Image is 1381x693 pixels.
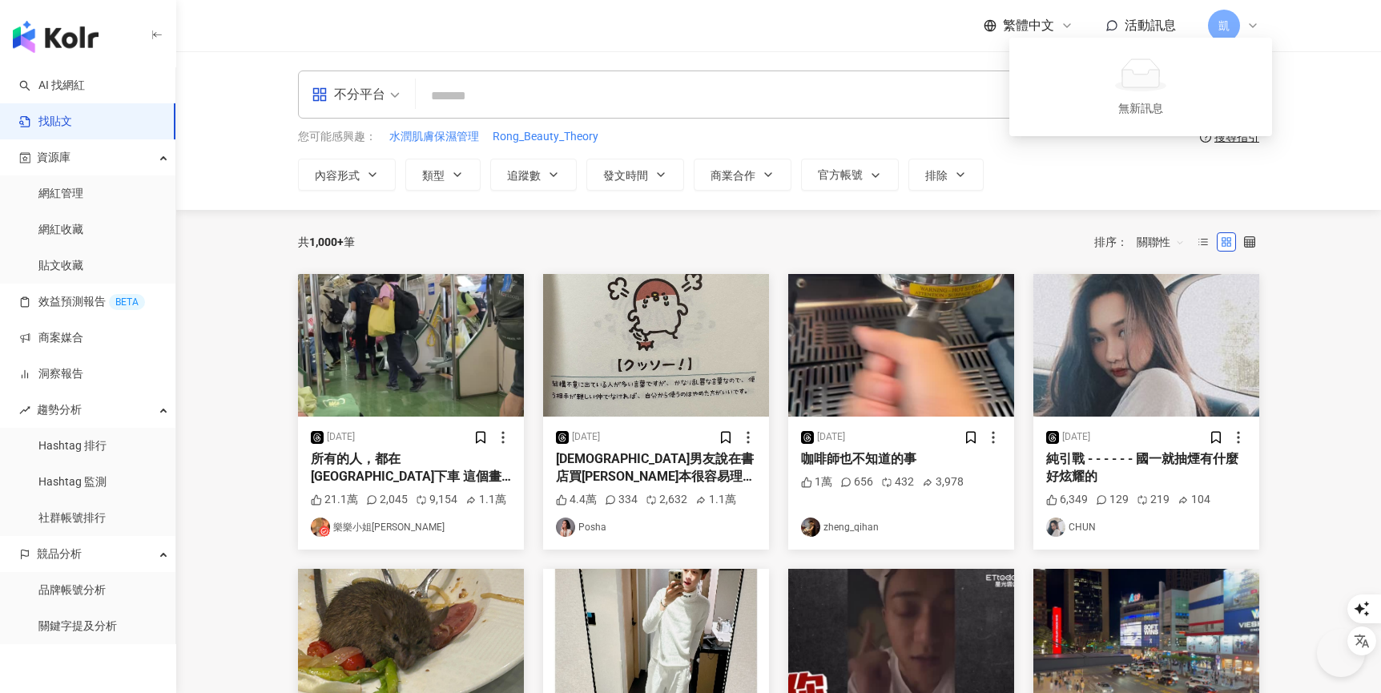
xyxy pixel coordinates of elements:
span: 發文時間 [603,169,648,182]
div: 無新訊息 [1115,99,1166,117]
div: 咖啡師也不知道的事 [801,450,1001,468]
div: 搜尋指引 [1214,131,1259,143]
div: 104 [1178,492,1210,508]
a: 社群帳號排行 [38,510,106,526]
div: 432 [881,474,914,490]
span: 您可能感興趣： [298,129,376,145]
span: Rong_Beauty_Theory [493,129,598,145]
button: 內容形式 [298,159,396,191]
img: KOL Avatar [556,518,575,537]
div: 純引戰 - - - - - - 國一就抽煙有什麼好炫耀的 [1046,450,1246,486]
div: 不分平台 [312,82,385,107]
span: 關聯性 [1137,229,1185,255]
img: post-image [1033,274,1259,417]
a: Hashtag 監測 [38,474,107,490]
button: 發文時間 [586,159,684,191]
span: rise [19,405,30,416]
img: post-image [543,274,769,417]
div: [DATE] [327,430,355,444]
div: 所有的人，都在[GEOGRAPHIC_DATA]下車 這個畫面太感動 [311,450,511,486]
div: 219 [1137,492,1170,508]
div: 656 [840,474,873,490]
span: 商業合作 [711,169,755,182]
span: 趨勢分析 [37,392,82,428]
a: KOL AvatarCHUN [1046,518,1246,537]
span: 官方帳號 [818,168,863,181]
span: 內容形式 [315,169,360,182]
button: 追蹤數 [490,159,577,191]
span: 排除 [925,169,948,182]
img: post-image [298,274,524,417]
div: 共 筆 [298,236,355,248]
div: 6,349 [1046,492,1088,508]
button: Rong_Beauty_Theory [492,128,599,146]
span: appstore [312,87,328,103]
div: 334 [605,492,638,508]
a: 效益預測報告BETA [19,294,145,310]
div: 9,154 [416,492,457,508]
img: logo [13,21,99,53]
a: 網紅管理 [38,186,83,202]
div: 2,045 [366,492,408,508]
div: 2,632 [646,492,687,508]
img: KOL Avatar [1046,518,1065,537]
div: 3,978 [922,474,964,490]
img: KOL Avatar [311,518,330,537]
a: 洞察報告 [19,366,83,382]
div: [DATE] [817,430,845,444]
span: 追蹤數 [507,169,541,182]
a: KOL AvatarPosha [556,518,756,537]
span: question-circle [1200,131,1211,143]
a: Hashtag 排行 [38,438,107,454]
div: [DATE] [572,430,600,444]
span: 水潤肌膚保濕管理 [389,129,479,145]
a: 商案媒合 [19,330,83,346]
button: 商業合作 [694,159,791,191]
a: 找貼文 [19,114,72,130]
div: 4.4萬 [556,492,597,508]
button: 官方帳號 [801,159,899,191]
img: KOL Avatar [801,518,820,537]
div: 1萬 [801,474,832,490]
span: 1,000+ [309,236,344,248]
iframe: Help Scout Beacon - Open [1317,629,1365,677]
a: 品牌帳號分析 [38,582,106,598]
button: 水潤肌膚保濕管理 [389,128,480,146]
a: 網紅收藏 [38,222,83,238]
div: 1.1萬 [695,492,736,508]
a: searchAI 找網紅 [19,78,85,94]
span: 活動訊息 [1125,18,1176,33]
span: 繁體中文 [1003,17,1054,34]
span: 資源庫 [37,139,70,175]
a: KOL Avatarzheng_qihan [801,518,1001,537]
a: 關鍵字提及分析 [38,618,117,635]
div: 21.1萬 [311,492,358,508]
button: 排除 [908,159,984,191]
span: 類型 [422,169,445,182]
div: [DEMOGRAPHIC_DATA]男友說在書店買[PERSON_NAME]本很容易理解的中文書 我只能說怎麼那麼的接地氣啦🤣🤣 [556,450,756,486]
div: 1.1萬 [465,492,506,508]
span: 競品分析 [37,536,82,572]
div: [DATE] [1062,430,1090,444]
div: 排序： [1094,229,1194,255]
img: post-image [788,274,1014,417]
div: 129 [1096,492,1129,508]
a: 貼文收藏 [38,258,83,274]
button: 類型 [405,159,481,191]
a: KOL Avatar樂樂小姐[PERSON_NAME] [311,518,511,537]
span: 凱 [1218,17,1230,34]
